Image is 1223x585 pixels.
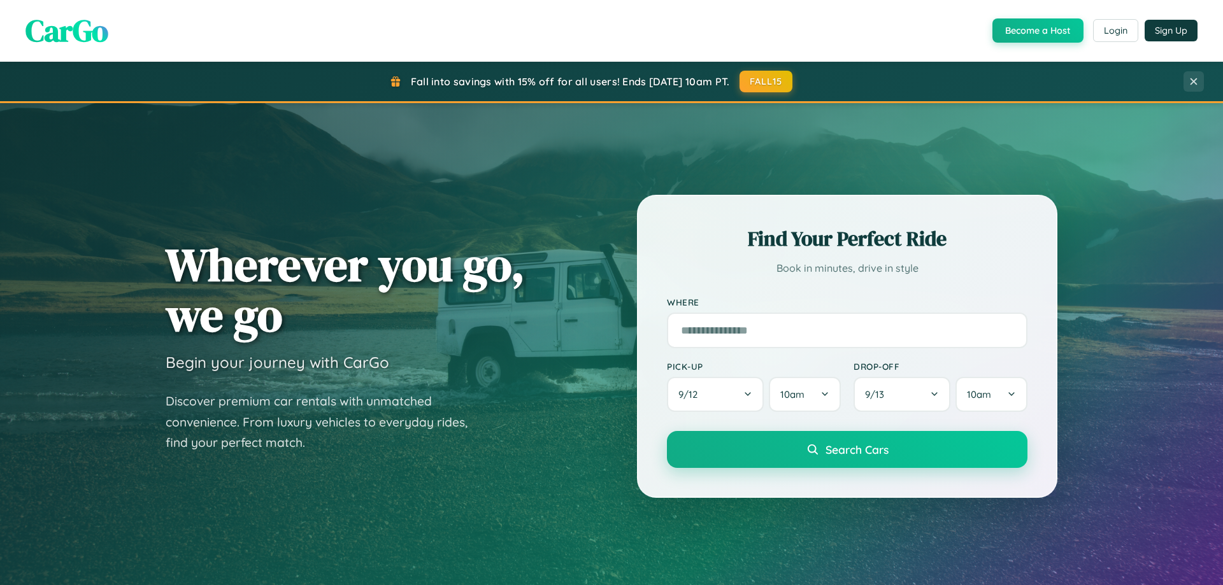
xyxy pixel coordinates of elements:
[826,442,889,456] span: Search Cars
[780,388,805,400] span: 10am
[854,377,950,412] button: 9/13
[967,388,991,400] span: 10am
[411,75,730,88] span: Fall into savings with 15% off for all users! Ends [DATE] 10am PT.
[955,377,1027,412] button: 10am
[854,361,1027,372] label: Drop-off
[667,297,1027,307] label: Where
[166,353,389,372] h3: Begin your journey with CarGo
[769,377,841,412] button: 10am
[667,377,764,412] button: 9/12
[166,391,484,453] p: Discover premium car rentals with unmatched convenience. From luxury vehicles to everyday rides, ...
[667,225,1027,253] h2: Find Your Perfect Ride
[166,239,525,340] h1: Wherever you go, we go
[992,18,1084,43] button: Become a Host
[740,71,793,92] button: FALL15
[1093,19,1138,42] button: Login
[865,388,890,400] span: 9 / 13
[1145,20,1198,41] button: Sign Up
[667,431,1027,468] button: Search Cars
[678,388,704,400] span: 9 / 12
[667,361,841,372] label: Pick-up
[25,10,108,52] span: CarGo
[667,259,1027,278] p: Book in minutes, drive in style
